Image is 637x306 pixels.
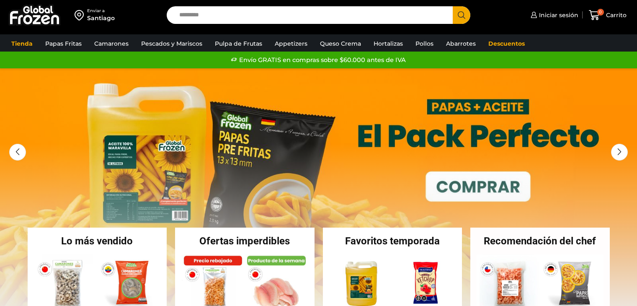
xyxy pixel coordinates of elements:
[597,9,604,16] span: 0
[7,36,37,52] a: Tienda
[587,5,629,25] a: 0 Carrito
[90,36,133,52] a: Camarones
[484,36,529,52] a: Descuentos
[175,236,315,246] h2: Ofertas imperdibles
[323,236,462,246] h2: Favoritos temporada
[411,36,438,52] a: Pollos
[41,36,86,52] a: Papas Fritas
[211,36,266,52] a: Pulpa de Frutas
[453,6,470,24] button: Search button
[529,7,578,23] a: Iniciar sesión
[537,11,578,19] span: Iniciar sesión
[87,8,115,14] div: Enviar a
[470,236,610,246] h2: Recomendación del chef
[611,144,628,161] div: Next slide
[316,36,365,52] a: Queso Crema
[137,36,206,52] a: Pescados y Mariscos
[87,14,115,22] div: Santiago
[28,236,167,246] h2: Lo más vendido
[604,11,627,19] span: Carrito
[271,36,312,52] a: Appetizers
[369,36,407,52] a: Hortalizas
[75,8,87,22] img: address-field-icon.svg
[442,36,480,52] a: Abarrotes
[9,144,26,161] div: Previous slide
